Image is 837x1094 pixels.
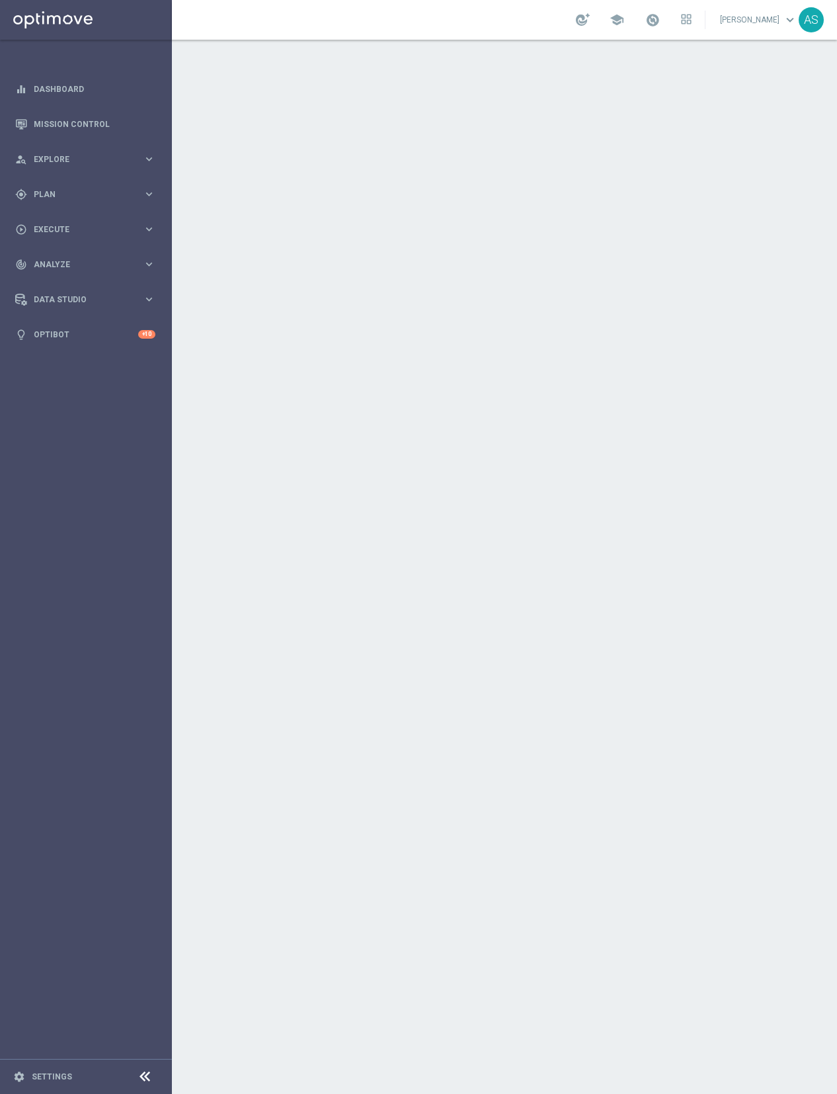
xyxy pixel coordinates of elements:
[15,224,27,235] i: play_circle_outline
[34,106,155,142] a: Mission Control
[799,7,824,32] div: AS
[15,294,156,305] button: Data Studio keyboard_arrow_right
[719,10,799,30] a: [PERSON_NAME]keyboard_arrow_down
[34,226,143,233] span: Execute
[15,259,156,270] button: track_changes Analyze keyboard_arrow_right
[15,189,156,200] button: gps_fixed Plan keyboard_arrow_right
[34,155,143,163] span: Explore
[15,259,143,271] div: Analyze
[15,317,155,352] div: Optibot
[15,154,156,165] button: person_search Explore keyboard_arrow_right
[34,190,143,198] span: Plan
[15,329,156,340] button: lightbulb Optibot +10
[32,1073,72,1081] a: Settings
[610,13,624,27] span: school
[15,153,143,165] div: Explore
[15,294,143,306] div: Data Studio
[15,153,27,165] i: person_search
[15,189,27,200] i: gps_fixed
[15,84,156,95] button: equalizer Dashboard
[138,330,155,339] div: +10
[143,223,155,235] i: keyboard_arrow_right
[15,329,27,341] i: lightbulb
[15,83,27,95] i: equalizer
[34,261,143,269] span: Analyze
[15,71,155,106] div: Dashboard
[783,13,797,27] span: keyboard_arrow_down
[13,1071,25,1083] i: settings
[15,224,156,235] button: play_circle_outline Execute keyboard_arrow_right
[143,188,155,200] i: keyboard_arrow_right
[15,189,143,200] div: Plan
[15,106,155,142] div: Mission Control
[143,293,155,306] i: keyboard_arrow_right
[34,71,155,106] a: Dashboard
[34,317,138,352] a: Optibot
[15,224,143,235] div: Execute
[15,259,27,271] i: track_changes
[143,153,155,165] i: keyboard_arrow_right
[15,119,156,130] button: Mission Control
[143,258,155,271] i: keyboard_arrow_right
[34,296,143,304] span: Data Studio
